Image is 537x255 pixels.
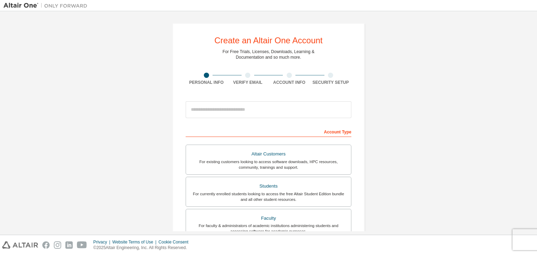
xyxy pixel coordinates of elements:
[190,149,347,159] div: Altair Customers
[65,241,73,249] img: linkedin.svg
[186,80,227,85] div: Personal Info
[186,126,351,137] div: Account Type
[190,213,347,223] div: Faculty
[3,2,91,9] img: Altair One
[42,241,50,249] img: facebook.svg
[158,239,192,245] div: Cookie Consent
[112,239,158,245] div: Website Terms of Use
[190,191,347,202] div: For currently enrolled students looking to access the free Altair Student Edition bundle and all ...
[2,241,38,249] img: altair_logo.svg
[214,36,323,45] div: Create an Altair One Account
[190,181,347,191] div: Students
[268,80,310,85] div: Account Info
[77,241,87,249] img: youtube.svg
[310,80,352,85] div: Security Setup
[93,239,112,245] div: Privacy
[223,49,315,60] div: For Free Trials, Licenses, Downloads, Learning & Documentation and so much more.
[227,80,269,85] div: Verify Email
[93,245,193,251] p: © 2025 Altair Engineering, Inc. All Rights Reserved.
[54,241,61,249] img: instagram.svg
[190,159,347,170] div: For existing customers looking to access software downloads, HPC resources, community, trainings ...
[190,223,347,234] div: For faculty & administrators of academic institutions administering students and accessing softwa...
